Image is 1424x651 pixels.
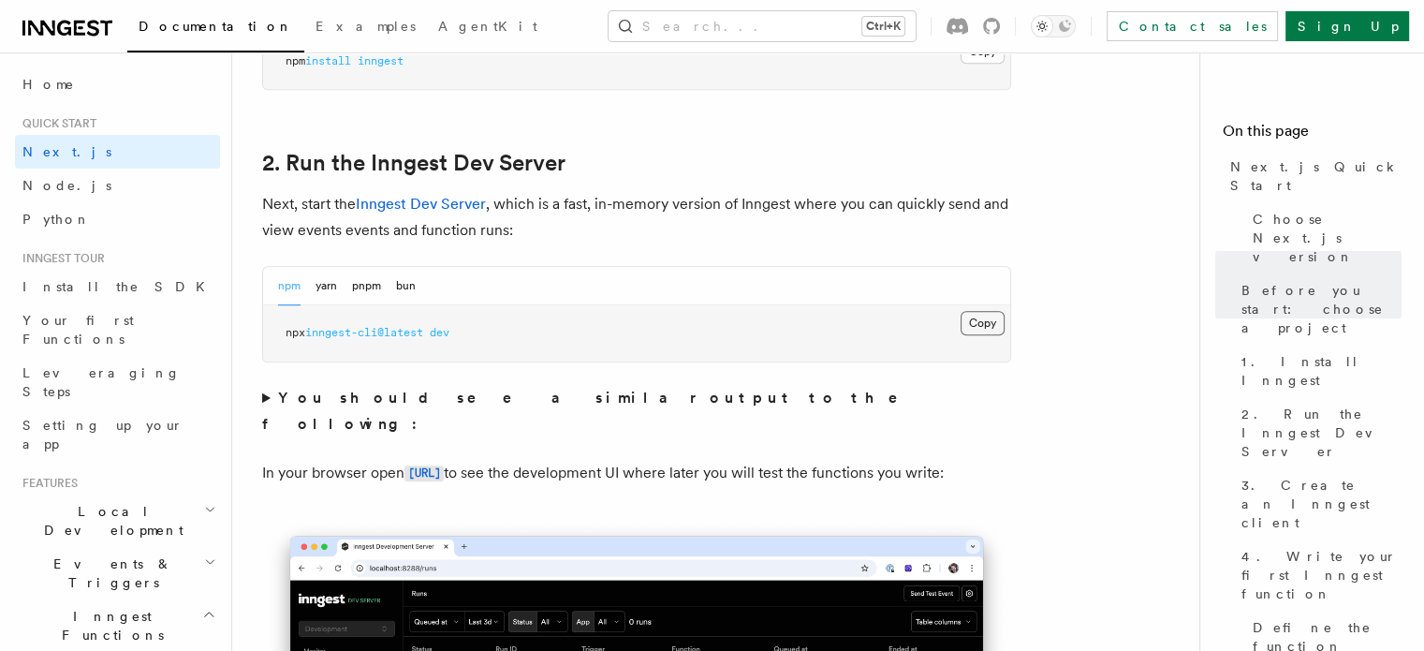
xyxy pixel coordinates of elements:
[316,267,337,305] button: yarn
[427,6,549,51] a: AgentKit
[139,19,293,34] span: Documentation
[1234,540,1402,611] a: 4. Write your first Inngest function
[1241,281,1402,337] span: Before you start: choose a project
[1223,120,1402,150] h4: On this page
[15,356,220,408] a: Leveraging Steps
[316,19,416,34] span: Examples
[262,191,1011,244] p: Next, start the , which is a fast, in-memory version of Inngest where you can quickly send and vi...
[262,460,1011,487] p: In your browser open to see the development UI where later you will test the functions you write:
[278,267,301,305] button: npm
[404,466,444,481] code: [URL]
[286,326,305,339] span: npx
[1107,11,1278,41] a: Contact sales
[22,418,184,451] span: Setting up your app
[1241,352,1402,390] span: 1. Install Inngest
[262,389,924,433] strong: You should see a similar output to the following:
[1241,476,1402,532] span: 3. Create an Inngest client
[352,267,381,305] button: pnpm
[1223,150,1402,202] a: Next.js Quick Start
[22,279,216,294] span: Install the SDK
[15,495,220,547] button: Local Development
[404,464,444,481] a: [URL]
[1234,345,1402,397] a: 1. Install Inngest
[15,135,220,169] a: Next.js
[15,547,220,599] button: Events & Triggers
[15,408,220,461] a: Setting up your app
[609,11,916,41] button: Search...Ctrl+K
[430,326,449,339] span: dev
[1253,210,1402,266] span: Choose Next.js version
[1234,468,1402,540] a: 3. Create an Inngest client
[22,313,134,347] span: Your first Functions
[961,311,1005,335] button: Copy
[305,326,423,339] span: inngest-cli@latest
[22,178,111,193] span: Node.js
[1230,157,1402,195] span: Next.js Quick Start
[1285,11,1409,41] a: Sign Up
[22,365,181,399] span: Leveraging Steps
[22,75,75,94] span: Home
[15,555,204,592] span: Events & Triggers
[15,270,220,303] a: Install the SDK
[15,502,204,540] span: Local Development
[15,202,220,236] a: Python
[22,144,111,159] span: Next.js
[127,6,304,52] a: Documentation
[1234,274,1402,345] a: Before you start: choose a project
[15,303,220,356] a: Your first Functions
[862,17,904,36] kbd: Ctrl+K
[304,6,427,51] a: Examples
[286,54,305,67] span: npm
[1245,202,1402,274] a: Choose Next.js version
[1241,547,1402,603] span: 4. Write your first Inngest function
[15,169,220,202] a: Node.js
[15,251,105,266] span: Inngest tour
[262,385,1011,437] summary: You should see a similar output to the following:
[438,19,537,34] span: AgentKit
[22,212,91,227] span: Python
[1234,397,1402,468] a: 2. Run the Inngest Dev Server
[15,476,78,491] span: Features
[15,67,220,101] a: Home
[1241,405,1402,461] span: 2. Run the Inngest Dev Server
[396,267,416,305] button: bun
[358,54,404,67] span: inngest
[356,195,486,213] a: Inngest Dev Server
[305,54,351,67] span: install
[15,607,202,644] span: Inngest Functions
[15,116,96,131] span: Quick start
[1031,15,1076,37] button: Toggle dark mode
[262,150,565,176] a: 2. Run the Inngest Dev Server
